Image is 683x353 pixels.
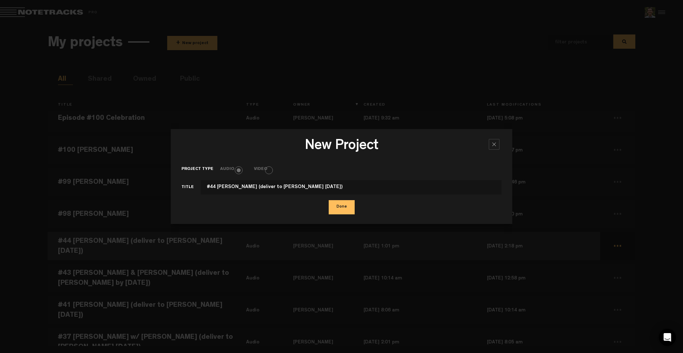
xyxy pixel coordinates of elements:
input: This field cannot contain only space(s) [201,180,502,194]
label: Title [181,184,201,193]
label: Project type [181,166,220,172]
div: Open Intercom Messenger [659,329,676,346]
label: Audio [220,166,241,172]
button: Done [329,200,355,214]
label: Video [254,166,274,172]
h3: New Project [181,139,502,156]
